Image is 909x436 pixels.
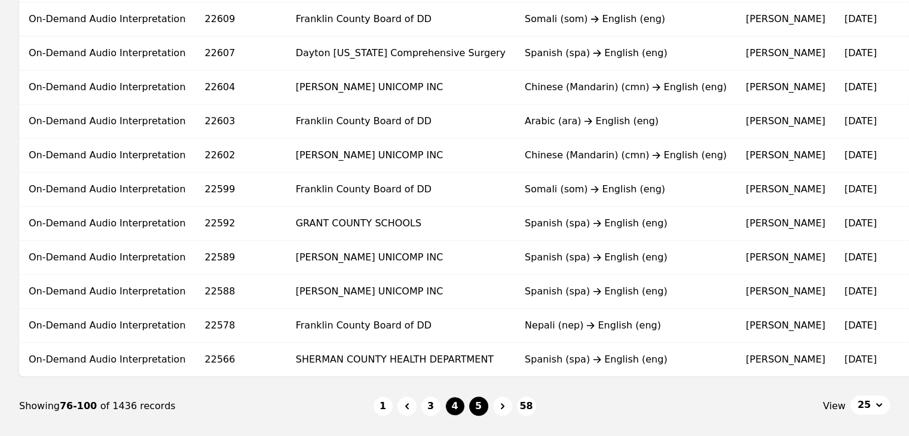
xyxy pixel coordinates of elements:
button: 3 [421,397,440,416]
div: Spanish (spa) English (eng) [525,46,727,60]
td: [PERSON_NAME] [736,2,835,36]
span: 76-100 [60,400,100,412]
td: On-Demand Audio Interpretation [19,207,195,241]
time: [DATE] [844,81,877,93]
div: Somali (som) English (eng) [525,182,727,196]
td: [PERSON_NAME] UNICOMP INC [286,70,515,105]
td: Franklin County Board of DD [286,2,515,36]
div: Chinese (Mandarin) (cmn) English (eng) [525,148,727,162]
time: [DATE] [844,217,877,229]
td: On-Demand Audio Interpretation [19,2,195,36]
time: [DATE] [844,320,877,331]
td: On-Demand Audio Interpretation [19,139,195,173]
td: [PERSON_NAME] [736,139,835,173]
td: [PERSON_NAME] [736,275,835,309]
td: [PERSON_NAME] [736,36,835,70]
time: [DATE] [844,149,877,161]
td: 22603 [195,105,286,139]
td: GRANT COUNTY SCHOOLS [286,207,515,241]
span: View [823,399,846,413]
td: [PERSON_NAME] UNICOMP INC [286,275,515,309]
td: 22588 [195,275,286,309]
time: [DATE] [844,13,877,24]
div: Spanish (spa) English (eng) [525,284,727,299]
td: [PERSON_NAME] [736,343,835,377]
div: Spanish (spa) English (eng) [525,352,727,367]
td: 22592 [195,207,286,241]
div: Spanish (spa) English (eng) [525,250,727,265]
td: On-Demand Audio Interpretation [19,275,195,309]
div: Nepali (nep) English (eng) [525,318,727,333]
td: [PERSON_NAME] [736,241,835,275]
td: On-Demand Audio Interpretation [19,241,195,275]
div: Showing of 1436 records [19,399,374,413]
time: [DATE] [844,354,877,365]
td: Franklin County Board of DD [286,309,515,343]
td: Dayton [US_STATE] Comprehensive Surgery [286,36,515,70]
td: 22609 [195,2,286,36]
td: 22602 [195,139,286,173]
div: Chinese (Mandarin) (cmn) English (eng) [525,80,727,94]
td: 22589 [195,241,286,275]
button: 1 [374,397,393,416]
td: SHERMAN COUNTY HEALTH DEPARTMENT [286,343,515,377]
td: On-Demand Audio Interpretation [19,173,195,207]
button: 25 [850,395,890,414]
div: Somali (som) English (eng) [525,12,727,26]
div: Spanish (spa) English (eng) [525,216,727,231]
td: [PERSON_NAME] [736,173,835,207]
td: [PERSON_NAME] [736,207,835,241]
td: Franklin County Board of DD [286,105,515,139]
time: [DATE] [844,183,877,195]
button: 58 [517,397,536,416]
div: Arabic (ara) English (eng) [525,114,727,128]
td: On-Demand Audio Interpretation [19,70,195,105]
td: 22578 [195,309,286,343]
td: [PERSON_NAME] [736,70,835,105]
td: On-Demand Audio Interpretation [19,105,195,139]
td: [PERSON_NAME] [736,309,835,343]
td: 22566 [195,343,286,377]
time: [DATE] [844,251,877,263]
td: 22599 [195,173,286,207]
td: 22607 [195,36,286,70]
td: On-Demand Audio Interpretation [19,36,195,70]
td: On-Demand Audio Interpretation [19,309,195,343]
td: [PERSON_NAME] UNICOMP INC [286,241,515,275]
td: Franklin County Board of DD [286,173,515,207]
time: [DATE] [844,285,877,297]
td: 22604 [195,70,286,105]
td: [PERSON_NAME] UNICOMP INC [286,139,515,173]
button: 5 [469,397,488,416]
time: [DATE] [844,47,877,59]
nav: Page navigation [19,377,890,435]
td: On-Demand Audio Interpretation [19,343,195,377]
span: 25 [858,398,871,412]
time: [DATE] [844,115,877,127]
td: [PERSON_NAME] [736,105,835,139]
